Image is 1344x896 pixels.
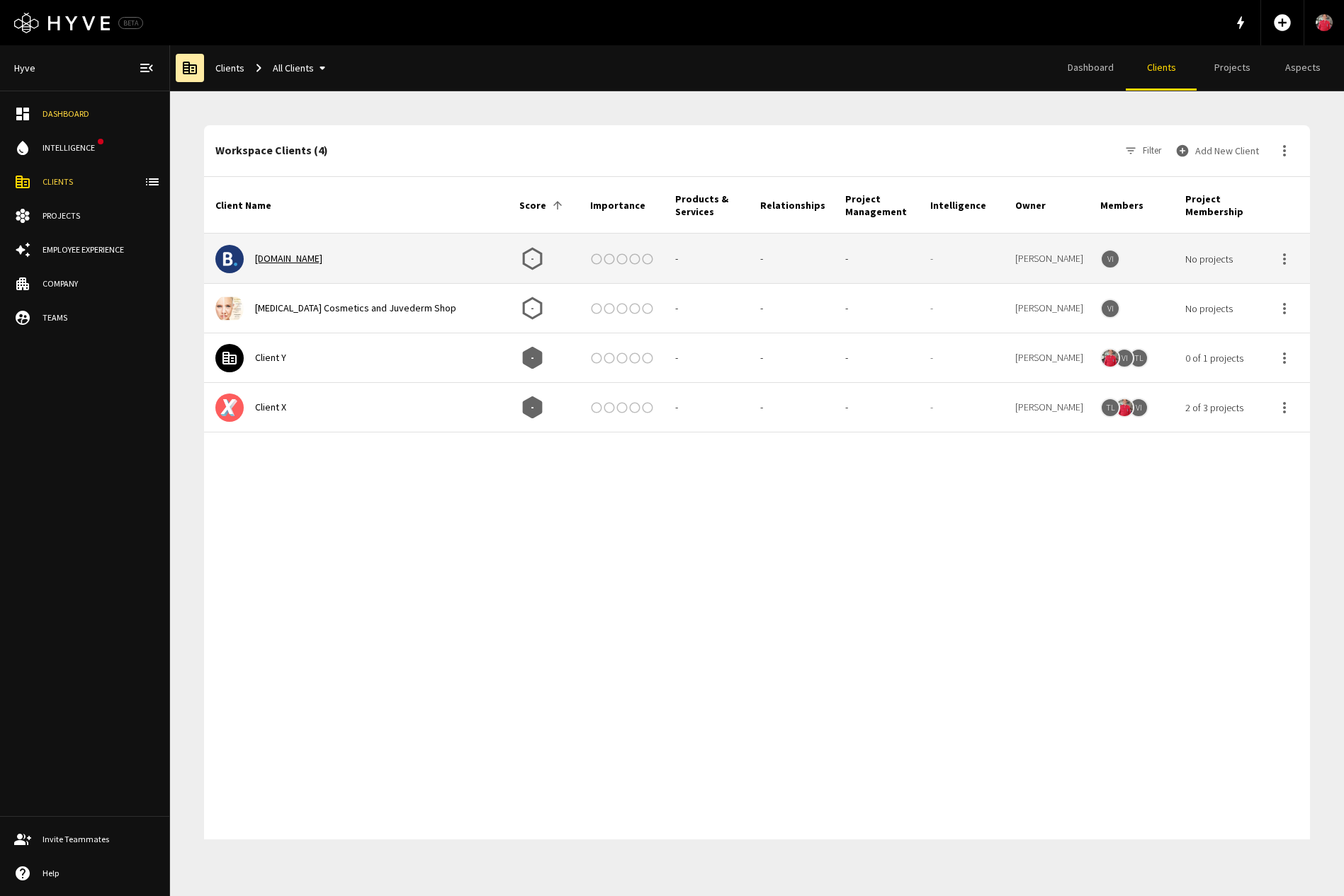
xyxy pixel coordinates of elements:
[1126,45,1197,91] a: Clients
[925,382,1010,432] div: -
[1100,299,1120,318] div: Victor Ivanov
[675,400,678,415] p: -
[925,333,1010,382] div: -
[1015,199,1046,212] div: Owner
[43,176,155,188] div: Clients
[1114,398,1134,418] div: Anthony Yam
[675,193,747,218] div: Products & Services
[255,351,286,364] a: Client Y
[267,55,337,81] button: All Clients
[845,301,848,316] p: -
[215,199,271,212] div: Client Name
[1010,234,1095,283] div: Victor Ivanov
[531,400,534,415] p: -
[531,350,534,365] p: -
[1129,348,1148,368] div: Tom Lynch
[1267,45,1338,91] a: Aspects
[210,55,250,81] a: Clients
[215,394,244,422] img: x-letter_53876-60368.jpg
[118,17,143,29] div: BETA
[1120,137,1167,165] button: Filter
[1114,348,1134,368] div: Victor Ivanov
[1272,13,1292,33] span: add_circle
[14,139,31,156] span: water_drop
[760,301,763,316] p: -
[519,345,546,371] div: Collecting
[1185,384,1243,432] button: 2 of 3 projects
[9,55,41,81] a: Hyve
[845,400,848,415] p: -
[1100,249,1120,269] div: Victor Ivanov
[845,251,848,266] p: -
[590,199,645,212] div: Importance
[43,108,155,120] div: Dashboard
[531,301,534,316] p: -
[845,193,917,218] div: Project Management
[925,234,1010,283] div: -
[760,251,763,266] p: -
[1173,137,1265,165] button: Add New Client
[215,245,244,273] img: booking.com
[255,252,322,265] a: [DOMAIN_NAME]
[1197,45,1267,91] a: Projects
[1185,285,1233,333] button: No projects
[519,199,546,212] div: Score
[760,199,825,212] div: Relationships
[1185,193,1258,218] div: Project Membership
[1116,396,1133,418] img: Anthony Yam
[1010,333,1095,382] div: Anthony Yam
[138,168,166,196] button: client-list
[930,199,986,212] div: Intelligence
[1100,398,1120,418] div: Tom Lynch
[1100,348,1120,368] div: Anthony Yam
[1010,283,1095,333] div: Victor Ivanov
[1010,382,1095,432] div: Anthony Yam
[675,251,678,266] p: -
[1100,199,1143,212] div: Members
[519,246,546,272] div: Collecting
[43,833,155,846] div: Invite Teammates
[1129,398,1148,418] div: Victor Ivanov
[548,195,567,215] button: Sort
[1102,347,1119,369] img: Anthony Yam
[675,350,678,365] p: -
[519,394,546,420] div: Collecting
[43,243,155,256] div: Employee Experience
[215,144,1120,157] h2: Workspace Clients (4)
[43,142,101,154] div: Intelligence
[255,401,286,413] a: Client X
[760,350,763,365] p: -
[845,350,848,365] p: -
[43,209,155,222] div: Projects
[925,283,1010,333] div: -
[1185,334,1243,383] button: 0 of 1 projects
[43,277,155,290] div: Company
[1185,235,1233,284] button: No projects
[255,301,456,314] a: [MEDICAL_DATA] Cosmetics and Juvederm Shop
[43,867,155,880] div: Help
[215,294,244,323] img: botox.com
[519,295,546,321] div: Collecting
[1316,12,1333,34] img: User Avatar
[675,301,678,316] p: -
[1055,45,1338,91] div: client navigation tabs
[1055,45,1126,91] a: Dashboard
[43,311,155,324] div: Teams
[531,251,534,266] p: -
[1267,7,1298,38] button: Add
[760,400,763,415] p: -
